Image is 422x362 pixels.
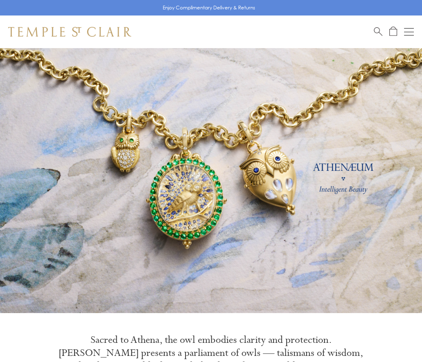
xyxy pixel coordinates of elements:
a: Search [374,26,382,37]
p: Enjoy Complimentary Delivery & Returns [163,4,255,12]
a: Open Shopping Bag [389,26,397,37]
img: Temple St. Clair [8,27,131,37]
button: Open navigation [404,27,414,37]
